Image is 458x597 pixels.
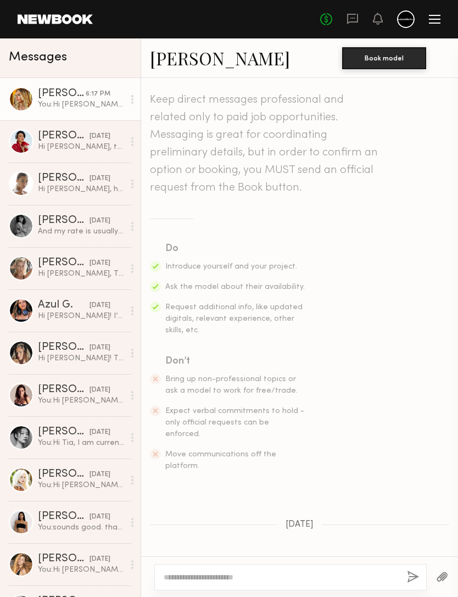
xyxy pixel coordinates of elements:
[38,258,90,269] div: [PERSON_NAME]
[38,384,90,395] div: [PERSON_NAME]
[38,554,90,565] div: [PERSON_NAME]
[38,353,124,364] div: Hi [PERSON_NAME]! Thanks for reaching out! I am available and my rate is 150/hour. Let me know if...
[90,131,110,142] div: [DATE]
[286,520,314,529] span: [DATE]
[38,522,124,533] div: You: sounds good. thank you
[38,184,124,194] div: Hi [PERSON_NAME], how are you? I am available the beginning of November. Let me know what day you...
[90,385,110,395] div: [DATE]
[90,512,110,522] div: [DATE]
[165,354,306,369] div: Don’t
[38,469,90,480] div: [PERSON_NAME]
[90,427,110,438] div: [DATE]
[90,300,110,311] div: [DATE]
[90,174,110,184] div: [DATE]
[38,99,124,110] div: You: Hi [PERSON_NAME], Thank you for gettin back to me. Do you have IG, you can see some of my pr...
[38,269,124,279] div: Hi [PERSON_NAME], Thank you for reaching out - I’m very interested in your vintage film style pro...
[38,342,90,353] div: [PERSON_NAME]
[90,258,110,269] div: [DATE]
[38,427,90,438] div: [PERSON_NAME]
[38,173,90,184] div: [PERSON_NAME]
[165,376,298,394] span: Bring up non-professional topics or ask a model to work for free/trade.
[38,565,124,575] div: You: Hi [PERSON_NAME], I am currently working on some vintage film style concepts. I am planning ...
[90,554,110,565] div: [DATE]
[150,91,381,197] header: Keep direct messages professional and related only to paid job opportunities. Messaging is great ...
[38,226,124,237] div: And my rate is usually 125 an hour but we can always work something out if need be! x
[38,395,124,406] div: You: Hi [PERSON_NAME], I am currently working on some vintage film style concepts. I am planning ...
[165,451,276,470] span: Move communications off the platform.
[165,283,305,291] span: Ask the model about their availability.
[165,263,297,270] span: Introduce yourself and your project.
[38,88,86,99] div: [PERSON_NAME]
[38,215,90,226] div: [PERSON_NAME]
[165,408,304,438] span: Expect verbal commitments to hold - only official requests can be enforced.
[38,131,90,142] div: [PERSON_NAME]
[165,304,303,334] span: Request additional info, like updated digitals, relevant experience, other skills, etc.
[38,142,124,152] div: Hi [PERSON_NAME], thank you for reaching out to me. My rate would be dependent on the amount of h...
[9,51,67,64] span: Messages
[90,343,110,353] div: [DATE]
[342,47,426,69] button: Book model
[165,241,306,256] div: Do
[90,470,110,480] div: [DATE]
[38,300,90,311] div: Azul G.
[150,46,290,70] a: [PERSON_NAME]
[38,438,124,448] div: You: Hi Tia, I am currently working on some vintage film style concepts. I am planning to shoot i...
[38,511,90,522] div: [PERSON_NAME]
[90,216,110,226] div: [DATE]
[86,89,110,99] div: 6:17 PM
[38,311,124,321] div: Hi [PERSON_NAME]! I’m mostly available the next couple weeks and can definitely confirm dates onc...
[38,480,124,490] div: You: Hi [PERSON_NAME], I am currently working on some vintage film style concepts. I am planning ...
[342,53,426,62] a: Book model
